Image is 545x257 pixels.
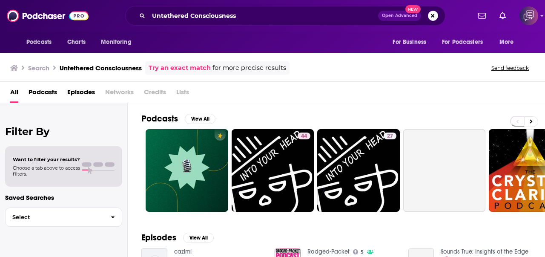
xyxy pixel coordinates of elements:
img: Podchaser - Follow, Share and Rate Podcasts [7,8,89,24]
span: for more precise results [212,63,286,73]
span: Select [6,214,104,220]
span: 27 [387,132,393,141]
a: PodcastsView All [141,113,215,124]
span: For Podcasters [442,36,483,48]
span: Lists [176,85,189,103]
h2: Filter By [5,125,122,138]
a: 44 [232,129,314,212]
span: 5 [361,250,364,254]
button: Send feedback [489,64,531,72]
span: Open Advanced [382,14,417,18]
span: Logged in as corioliscompany [519,6,538,25]
span: New [405,5,421,13]
button: open menu [95,34,142,50]
h2: Podcasts [141,113,178,124]
span: Podcasts [26,36,52,48]
button: open menu [436,34,495,50]
h3: Search [28,64,49,72]
a: Podcasts [29,85,57,103]
img: User Profile [519,6,538,25]
span: Charts [67,36,86,48]
span: Credits [144,85,166,103]
input: Search podcasts, credits, & more... [149,9,378,23]
a: 27 [384,133,396,139]
a: 27 [317,129,400,212]
button: open menu [387,34,437,50]
div: Search podcasts, credits, & more... [125,6,445,26]
a: All [10,85,18,103]
a: Radged-Packet [307,248,350,255]
a: 5 [353,249,364,254]
span: Choose a tab above to access filters. [13,165,80,177]
a: Try an exact match [149,63,211,73]
a: Episodes [67,85,95,103]
button: Open AdvancedNew [378,11,421,21]
a: EpisodesView All [141,232,214,243]
a: Show notifications dropdown [496,9,509,23]
button: Show profile menu [519,6,538,25]
a: 44 [298,133,310,139]
button: View All [183,233,214,243]
h2: Episodes [141,232,176,243]
button: Select [5,208,122,227]
a: Charts [62,34,91,50]
h3: Untethered Consciousness [60,64,142,72]
span: 44 [301,132,307,141]
button: View All [185,114,215,124]
a: Show notifications dropdown [475,9,489,23]
a: Sounds True: Insights at the Edge [441,248,528,255]
span: For Business [393,36,426,48]
span: Networks [105,85,134,103]
span: More [499,36,514,48]
span: Monitoring [101,36,131,48]
a: cazimi [174,248,192,255]
p: Saved Searches [5,193,122,202]
button: open menu [493,34,525,50]
button: open menu [20,34,63,50]
span: Want to filter your results? [13,156,80,162]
